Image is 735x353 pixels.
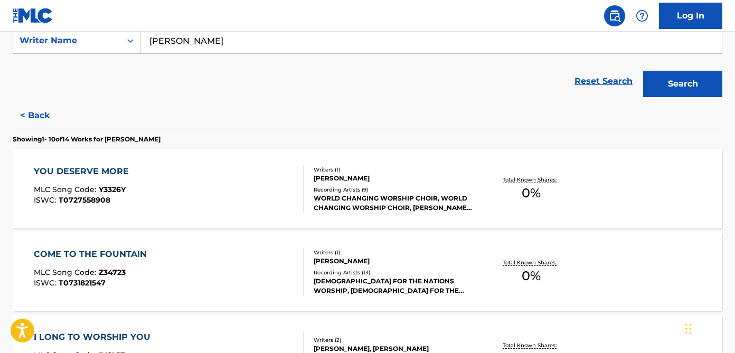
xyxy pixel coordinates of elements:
span: ISWC : [34,195,59,205]
div: [DEMOGRAPHIC_DATA] FOR THE NATIONS WORSHIP, [DEMOGRAPHIC_DATA] FOR THE NATIONS MUSIC, [DEMOGRAPHI... [314,276,472,295]
span: 0 % [522,266,541,285]
a: Public Search [604,5,625,26]
span: MLC Song Code : [34,268,99,277]
div: Widget de chat [682,302,735,353]
div: Writer Name [20,34,115,47]
button: Search [643,71,722,97]
a: COME TO THE FOUNTAINMLC Song Code:Z34723ISWC:T0731821547Writers (1)[PERSON_NAME]Recording Artists... [13,232,722,311]
a: Log In [659,3,722,29]
span: 0 % [522,184,541,203]
a: YOU DESERVE MOREMLC Song Code:Y3326YISWC:T0727558908Writers (1)[PERSON_NAME]Recording Artists (9)... [13,149,722,228]
span: Z34723 [99,268,126,277]
div: Recording Artists ( 13 ) [314,269,472,276]
div: I LONG TO WORSHIP YOU [34,331,156,344]
div: WORLD CHANGING WORSHIP CHOIR, WORLD CHANGING WORSHIP CHOIR, [PERSON_NAME], [PERSON_NAME] FOR THE ... [314,194,472,213]
div: Help [632,5,653,26]
span: T0727558908 [59,195,110,205]
p: Total Known Shares: [503,259,559,266]
div: [PERSON_NAME] [314,174,472,183]
p: Total Known Shares: [503,341,559,349]
div: Arrastrar [685,313,692,345]
button: < Back [13,102,76,129]
span: MLC Song Code : [34,185,99,194]
span: ISWC : [34,278,59,288]
div: Recording Artists ( 9 ) [314,186,472,194]
span: T0731821547 [59,278,106,288]
div: [PERSON_NAME] [314,256,472,266]
form: Search Form [13,27,722,102]
img: search [608,9,621,22]
a: Reset Search [569,70,638,93]
div: Writers ( 1 ) [314,249,472,256]
p: Showing 1 - 10 of 14 Works for [PERSON_NAME] [13,135,161,144]
span: Y3326Y [99,185,126,194]
div: Writers ( 2 ) [314,336,472,344]
div: COME TO THE FOUNTAIN [34,248,152,261]
div: YOU DESERVE MORE [34,165,134,178]
img: help [636,9,648,22]
img: MLC Logo [13,8,53,23]
p: Total Known Shares: [503,176,559,184]
iframe: Chat Widget [682,302,735,353]
div: Writers ( 1 ) [314,166,472,174]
